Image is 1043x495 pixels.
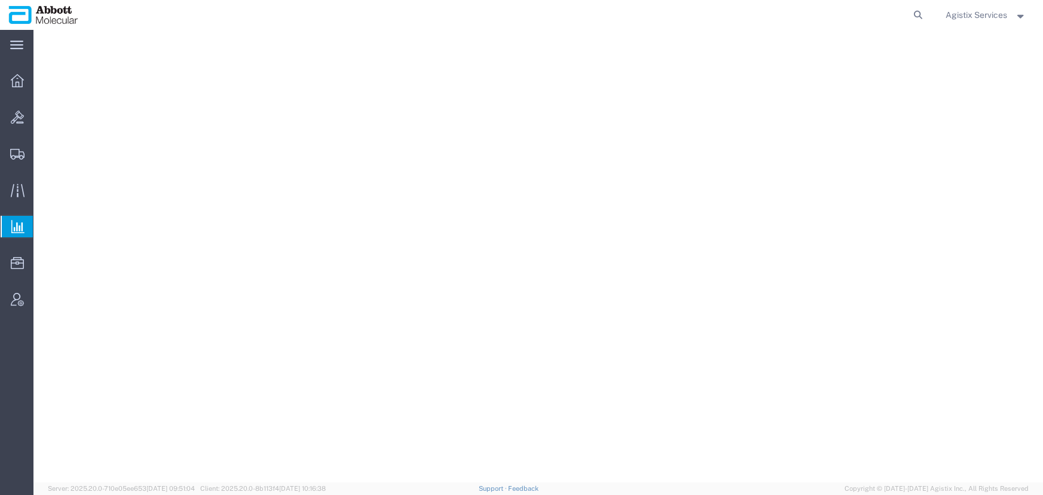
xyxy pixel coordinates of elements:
[279,485,326,492] span: [DATE] 10:16:38
[479,485,509,492] a: Support
[945,8,1027,22] button: Agistix Services
[200,485,326,492] span: Client: 2025.20.0-8b113f4
[508,485,539,492] a: Feedback
[146,485,195,492] span: [DATE] 09:51:04
[48,485,195,492] span: Server: 2025.20.0-710e05ee653
[946,8,1007,22] span: Agistix Services
[845,484,1029,494] span: Copyright © [DATE]-[DATE] Agistix Inc., All Rights Reserved
[8,6,78,24] img: logo
[33,30,1043,482] iframe: To enrich screen reader interactions, please activate Accessibility in Grammarly extension settings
